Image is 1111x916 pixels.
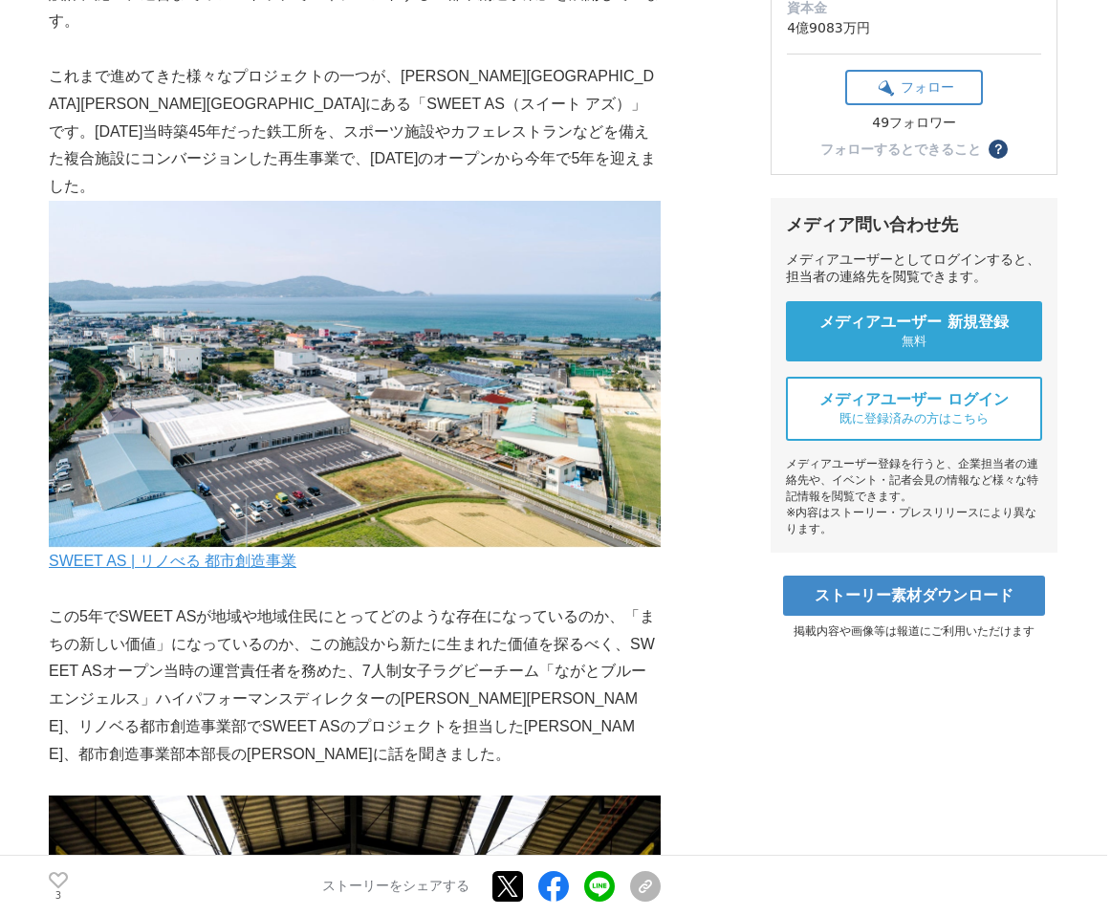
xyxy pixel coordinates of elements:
div: 49フォロワー [845,115,983,132]
span: 既に登録済みの方はこちら [839,410,989,427]
span: 無料 [902,333,926,350]
a: ストーリー素材ダウンロード [783,576,1045,616]
p: 掲載内容や画像等は報道にご利用いただけます [771,623,1057,640]
dd: 4億9083万円 [787,18,1041,38]
a: メディアユーザー ログイン 既に登録済みの方はこちら [786,377,1042,441]
button: ？ [989,140,1008,159]
img: thumbnail_2b31d520-9917-11f0-90a4-9919ebf6101f.png [49,201,661,548]
p: これまで進めてきた様々なプロジェクトの一つが、[PERSON_NAME][GEOGRAPHIC_DATA][PERSON_NAME][GEOGRAPHIC_DATA]にある「SWEET AS（ス... [49,63,661,201]
p: ストーリーをシェアする [322,878,469,895]
a: SWEET AS | リノべる 都市創造事業 [49,553,296,569]
div: メディアユーザー登録を行うと、企業担当者の連絡先や、イベント・記者会見の情報など様々な特記情報を閲覧できます。 ※内容はストーリー・プレスリリースにより異なります。 [786,456,1042,537]
div: メディアユーザーとしてログインすると、担当者の連絡先を閲覧できます。 [786,251,1042,286]
span: メディアユーザー 新規登録 [819,313,1009,333]
p: 3 [49,890,68,900]
a: メディアユーザー 新規登録 無料 [786,301,1042,361]
div: メディア問い合わせ先 [786,213,1042,236]
p: この5年でSWEET ASが地域や地域住民にとってどのような存在になっているのか、「まちの新しい価値」になっているのか、この施設から新たに生まれた価値を探るべく、SWEET ASオープン当時の運... [49,603,661,769]
button: フォロー [845,70,983,105]
div: フォローするとできること [820,142,981,156]
span: メディアユーザー ログイン [819,390,1009,410]
span: ？ [991,142,1005,156]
